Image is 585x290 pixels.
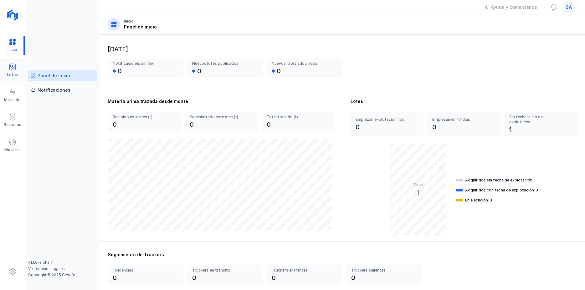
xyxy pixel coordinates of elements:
[509,125,512,134] div: 1
[38,87,70,93] div: Notificaciones
[108,265,183,285] a: Incidencias0
[465,188,538,193] div: Adquiridos con fecha de explotación 0
[351,112,424,136] a: Empiezan explotación hoy0
[534,188,536,192] span: |
[118,67,122,75] div: 0
[108,45,577,51] div: [DATE]
[28,266,65,271] a: Ver términos legales
[4,97,21,102] div: Mercado
[28,70,97,81] a: Panel de inicio
[192,61,251,66] div: Nuevos lotes publicados
[187,59,263,78] a: Nuevos lotes publicados0
[427,112,500,136] a: Empiezan en <7 días0
[192,273,196,282] div: 0
[28,272,97,277] div: Copyright © 2025 Cesefor
[190,114,253,120] div: Suministrado este mes (t)
[346,265,422,285] a: Truckers salientes0
[465,178,536,183] div: Adquiridos sin fecha de explotación 1
[113,273,117,282] div: 0
[38,73,70,79] div: Panel de inicio
[351,268,410,273] div: Truckers salientes
[267,120,271,129] div: 0
[28,84,97,96] a: Notificaciones
[504,112,577,136] a: Sin fecha inicio de explotación1
[356,117,412,122] div: Empiezan explotación hoy
[356,123,360,131] div: 0
[432,123,436,131] div: 0
[267,265,342,285] a: Truckers entrantes0
[113,120,117,129] div: 0
[113,114,176,120] div: Recibido este mes (t)
[124,24,157,30] div: Panel de inicio
[272,273,276,282] div: 0
[197,67,201,75] div: 0
[488,198,490,202] span: |
[351,273,355,282] div: 0
[272,61,331,66] div: Nuevos lotes adquiridos
[28,260,97,265] div: v1.1.0-alpha.7
[113,61,172,66] div: Notificaciones sin leer
[108,252,577,258] div: Seguimiento de Truckers
[124,19,134,24] div: Inicio
[113,268,172,273] div: Incidencias
[190,120,194,129] div: 0
[7,72,18,77] div: Lotes
[5,7,20,23] img: logoRight.svg
[277,67,281,75] div: 0
[351,98,578,104] div: Lotes
[479,2,541,13] button: Ayuda y comentarios
[267,114,330,120] div: Total trazado (t)
[108,59,183,78] a: Notificaciones sin leer0
[108,98,335,104] div: Materia prima trazada desde monte
[509,114,566,125] div: Sin fecha inicio de explotación
[532,178,534,182] span: |
[432,117,489,122] div: Empiezan en <7 días
[4,147,21,152] div: Motores
[566,4,572,10] span: sa
[272,268,331,273] div: Truckers entrantes
[491,4,537,10] div: Ayuda y comentarios
[187,265,263,285] a: Truckers en transito0
[4,122,21,127] div: Recursos
[465,198,492,203] div: En ejecución 0
[267,59,342,78] a: Nuevos lotes adquiridos0
[192,268,251,273] div: Truckers en transito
